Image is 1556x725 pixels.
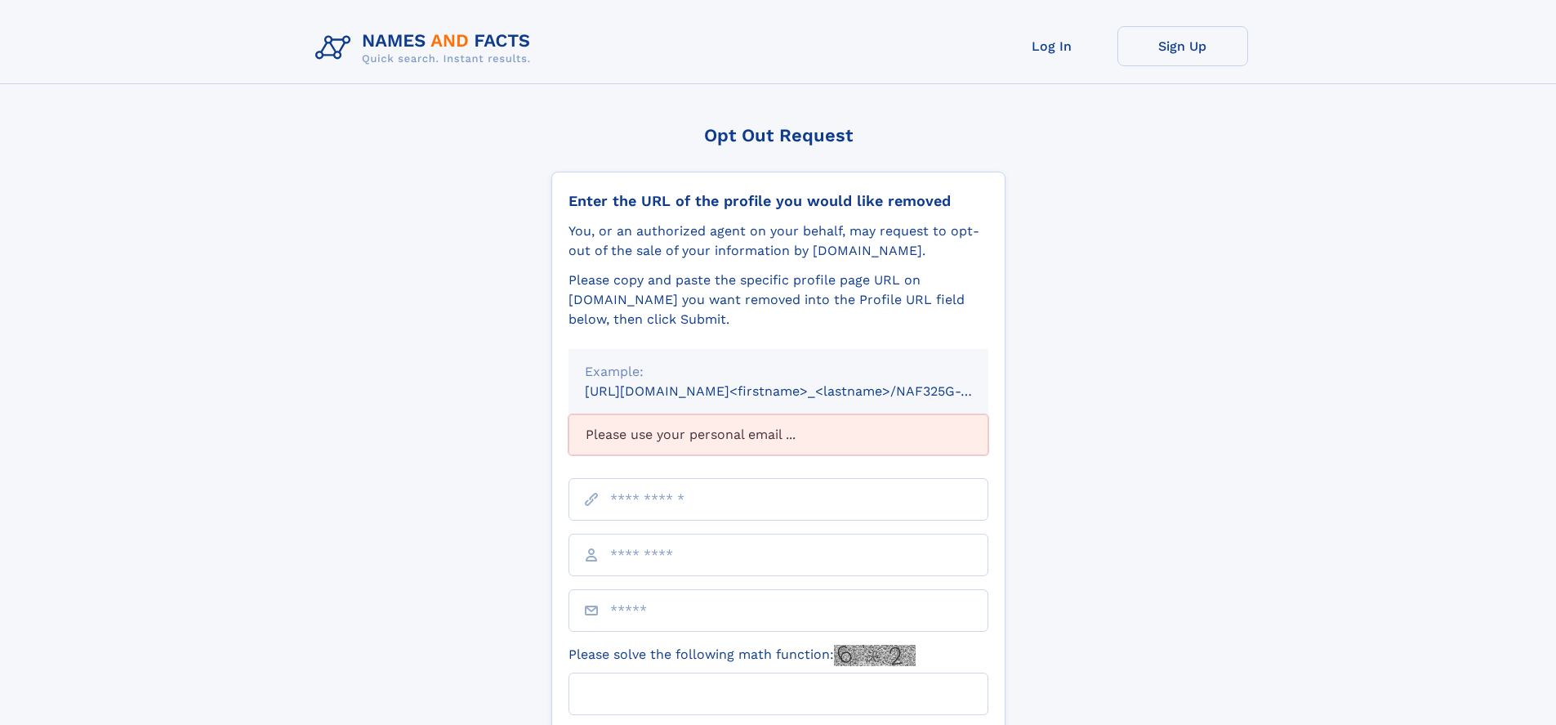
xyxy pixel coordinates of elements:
a: Sign Up [1117,26,1248,66]
div: Opt Out Request [551,125,1005,145]
div: Enter the URL of the profile you would like removed [568,192,988,210]
img: Logo Names and Facts [309,26,544,70]
div: Example: [585,362,972,382]
label: Please solve the following math function: [568,645,916,666]
div: You, or an authorized agent on your behalf, may request to opt-out of the sale of your informatio... [568,222,988,261]
a: Log In [987,26,1117,66]
small: [URL][DOMAIN_NAME]<firstname>_<lastname>/NAF325G-xxxxxxxx [585,383,1019,399]
div: Please copy and paste the specific profile page URL on [DOMAIN_NAME] you want removed into the Pr... [568,271,988,329]
div: Please use your personal email ... [568,414,988,455]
